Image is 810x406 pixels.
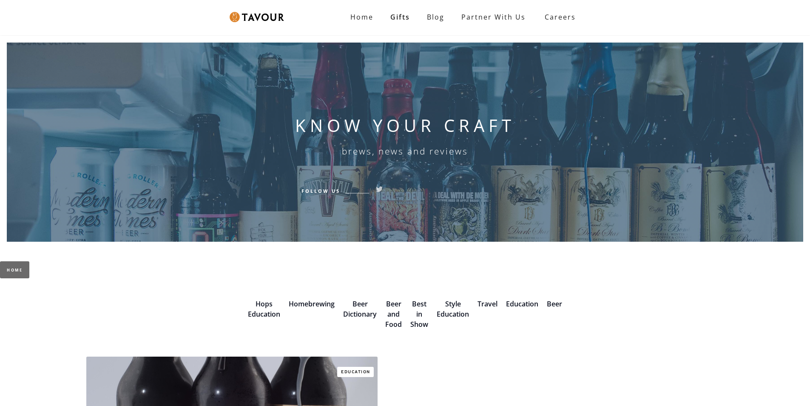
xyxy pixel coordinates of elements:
[453,9,534,26] a: Partner with Us
[547,299,562,309] a: Beer
[385,299,402,329] a: Beer and Food
[350,12,373,22] strong: Home
[343,299,377,319] a: Beer Dictionary
[437,299,469,319] a: Style Education
[301,187,340,194] h6: Follow Us
[248,299,280,319] a: Hops Education
[295,115,515,136] h1: KNOW YOUR CRAFT
[342,9,382,26] a: Home
[410,299,428,329] a: Best in Show
[477,299,497,309] a: Travel
[289,299,335,309] a: Homebrewing
[382,9,418,26] a: Gifts
[506,299,538,309] a: Education
[342,146,468,156] h6: brews, news and reviews
[418,9,453,26] a: Blog
[545,9,576,26] strong: Careers
[534,5,582,29] a: Careers
[337,367,374,377] a: Education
